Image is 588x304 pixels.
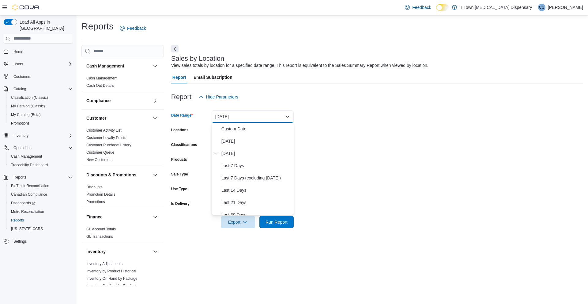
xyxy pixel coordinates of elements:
button: Discounts & Promotions [152,171,159,179]
span: New Customers [86,157,112,162]
span: BioTrack Reconciliation [9,182,73,190]
a: Customer Queue [86,150,114,155]
input: Dark Mode [436,4,449,11]
a: Cash Management [9,153,44,160]
a: Traceabilty Dashboard [9,161,50,169]
span: Hide Parameters [206,94,238,100]
span: Customers [13,74,31,79]
button: [US_STATE] CCRS [6,225,75,233]
span: Last 7 Days (excluding [DATE]) [221,174,291,182]
button: Discounts & Promotions [86,172,150,178]
div: Capri Gibbs [538,4,545,11]
a: [US_STATE] CCRS [9,225,45,233]
a: My Catalog (Beta) [9,111,43,118]
button: Customer [152,114,159,122]
span: GL Account Totals [86,227,116,232]
span: Feedback [127,25,146,31]
div: View sales totals by location for a specified date range. This report is equivalent to the Sales ... [171,62,428,69]
span: [DATE] [221,150,291,157]
span: [DATE] [221,137,291,145]
span: Reports [11,174,73,181]
span: Inventory Adjustments [86,261,123,266]
span: Washington CCRS [9,225,73,233]
span: Last 7 Days [221,162,291,169]
span: Home [13,49,23,54]
a: Feedback [117,22,148,34]
span: Feedback [412,4,431,10]
label: Classifications [171,142,197,147]
span: Promotion Details [86,192,115,197]
button: My Catalog (Beta) [6,110,75,119]
button: Operations [1,144,75,152]
span: Reports [9,217,73,224]
button: BioTrack Reconciliation [6,182,75,190]
button: Promotions [6,119,75,128]
span: Classification (Classic) [9,94,73,101]
div: Select listbox [212,123,294,215]
span: Email Subscription [194,71,232,83]
img: Cova [12,4,40,10]
button: Metrc Reconciliation [6,207,75,216]
span: Run Report [266,219,288,225]
button: [DATE] [212,110,294,123]
span: Promotions [86,199,105,204]
button: Compliance [86,98,150,104]
span: Customers [11,73,73,80]
div: Customer [81,127,164,166]
a: Discounts [86,185,103,189]
a: Promotions [9,120,32,127]
a: Cash Management [86,76,117,80]
label: Locations [171,128,189,133]
h3: Report [171,93,191,101]
span: Catalog [11,85,73,93]
button: Run Report [259,216,294,228]
button: Catalog [11,85,28,93]
a: Customers [11,73,34,80]
button: Traceabilty Dashboard [6,161,75,169]
a: GL Transactions [86,234,113,239]
span: Cash Management [11,154,42,159]
nav: Complex example [4,45,73,262]
a: Feedback [402,1,433,13]
span: Export [224,216,251,228]
span: Inventory On Hand by Package [86,276,138,281]
span: Report [172,71,186,83]
button: Users [1,60,75,68]
h3: Inventory [86,248,106,255]
span: Reports [11,218,24,223]
span: Metrc Reconciliation [11,209,44,214]
button: Cash Management [152,62,159,70]
p: T Town [MEDICAL_DATA] Dispensary [460,4,532,11]
span: My Catalog (Beta) [11,112,41,117]
button: Classification (Classic) [6,93,75,102]
div: Cash Management [81,75,164,92]
span: Customer Activity List [86,128,122,133]
span: Reports [13,175,26,180]
a: Customer Purchase History [86,143,131,147]
button: Inventory [152,248,159,255]
button: Customers [1,72,75,81]
a: Dashboards [9,199,38,207]
span: Discounts [86,185,103,190]
button: Inventory [1,131,75,140]
a: Cash Out Details [86,83,114,88]
span: Customer Purchase History [86,143,131,148]
button: Customer [86,115,150,121]
a: GL Account Totals [86,227,116,231]
span: Users [11,60,73,68]
label: Is Delivery [171,201,190,206]
button: Export [221,216,255,228]
a: Inventory by Product Historical [86,269,136,273]
span: Dashboards [9,199,73,207]
span: Canadian Compliance [9,191,73,198]
a: Reports [9,217,26,224]
span: Inventory [13,133,28,138]
label: Date Range [171,113,193,118]
span: Traceabilty Dashboard [9,161,73,169]
h3: Cash Management [86,63,124,69]
span: My Catalog (Beta) [9,111,73,118]
span: Canadian Compliance [11,192,47,197]
span: Home [11,48,73,56]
